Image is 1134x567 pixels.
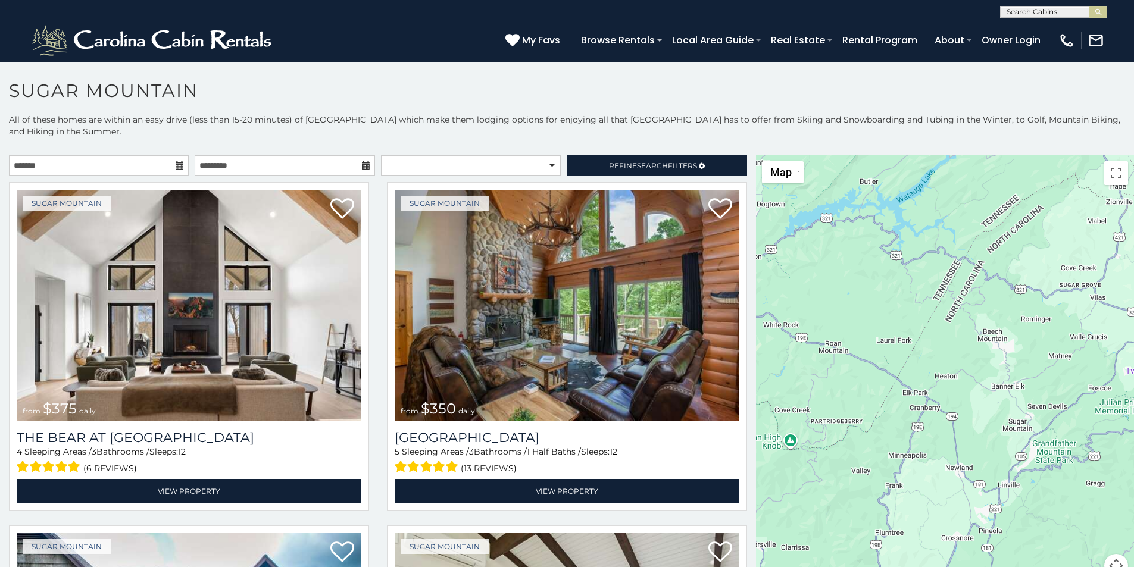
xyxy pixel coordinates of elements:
a: RefineSearchFilters [567,155,746,176]
div: Sleeping Areas / Bathrooms / Sleeps: [17,446,361,476]
span: 12 [178,446,186,457]
span: 3 [469,446,474,457]
span: 5 [395,446,399,457]
span: from [23,406,40,415]
span: $350 [421,400,456,417]
span: (13 reviews) [461,461,517,476]
span: 12 [610,446,617,457]
button: Toggle fullscreen view [1104,161,1128,185]
a: Rental Program [836,30,923,51]
span: from [401,406,418,415]
div: Sleeping Areas / Bathrooms / Sleeps: [395,446,739,476]
a: The Bear At [GEOGRAPHIC_DATA] [17,430,361,446]
a: The Bear At Sugar Mountain from $375 daily [17,190,361,421]
h3: The Bear At Sugar Mountain [17,430,361,446]
h3: Grouse Moor Lodge [395,430,739,446]
span: Map [770,166,792,178]
a: Local Area Guide [666,30,760,51]
a: Real Estate [765,30,831,51]
a: Add to favorites [708,197,732,222]
span: 1 Half Baths / [527,446,581,457]
span: daily [458,406,475,415]
a: View Property [17,479,361,503]
a: Sugar Mountain [401,539,489,554]
span: 4 [17,446,22,457]
a: Sugar Mountain [23,196,111,211]
span: daily [79,406,96,415]
span: Refine Filters [609,161,697,170]
a: [GEOGRAPHIC_DATA] [395,430,739,446]
a: About [929,30,970,51]
span: 3 [92,446,96,457]
img: phone-regular-white.png [1058,32,1075,49]
span: $375 [43,400,77,417]
a: Add to favorites [330,540,354,565]
a: Sugar Mountain [401,196,489,211]
img: The Bear At Sugar Mountain [17,190,361,421]
a: Browse Rentals [575,30,661,51]
button: Change map style [762,161,804,183]
a: Add to favorites [330,197,354,222]
img: White-1-2.png [30,23,277,58]
a: Grouse Moor Lodge from $350 daily [395,190,739,421]
a: View Property [395,479,739,503]
a: Owner Login [976,30,1046,51]
img: Grouse Moor Lodge [395,190,739,421]
span: Search [637,161,668,170]
a: Add to favorites [708,540,732,565]
a: Sugar Mountain [23,539,111,554]
span: My Favs [522,33,560,48]
img: mail-regular-white.png [1088,32,1104,49]
a: My Favs [505,33,563,48]
span: (6 reviews) [83,461,137,476]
